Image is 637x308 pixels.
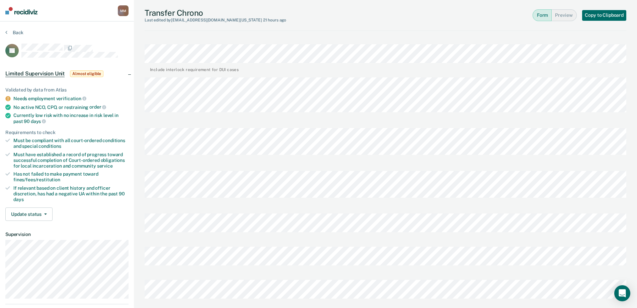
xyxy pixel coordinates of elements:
span: days [13,197,23,202]
div: Validated by data from Atlas [5,87,129,93]
div: Must have established a record of progress toward successful completion of Court-ordered obligati... [13,152,129,169]
span: service [97,163,113,169]
span: order [89,104,106,110]
span: fines/fees/restitution [13,177,60,182]
button: Copy to Clipboard [582,10,626,21]
div: Include interlock requirement for DUI cases [150,66,239,72]
span: Limited Supervision Unit [5,70,65,77]
div: If relevant based on client history and officer discretion, has had a negative UA within the past 90 [13,185,129,202]
div: M M [118,5,129,16]
button: Back [5,29,23,36]
div: Must be compliant with all court-ordered conditions and special conditions [13,138,129,149]
button: Preview [552,9,577,21]
button: Form [533,9,552,21]
div: Last edited by [EMAIL_ADDRESS][DOMAIN_NAME][US_STATE] [145,18,286,22]
div: Has not failed to make payment toward [13,171,129,183]
div: Requirements to check [5,130,129,135]
div: Needs employment verification [13,96,129,102]
span: 21 hours ago [263,18,287,22]
button: Update status [5,207,53,221]
dt: Supervision [5,232,129,237]
img: Recidiviz [5,7,37,14]
span: Almost eligible [70,70,103,77]
div: Currently low risk with no increase in risk level in past 90 [13,113,129,124]
div: No active NCO, CPO, or restraining [13,104,129,110]
button: MM [118,5,129,16]
span: days [31,119,46,124]
div: Transfer Chrono [145,8,286,22]
div: Open Intercom Messenger [614,285,630,301]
